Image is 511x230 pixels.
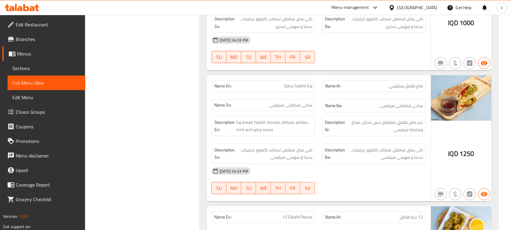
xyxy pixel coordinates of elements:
button: FR [285,51,300,63]
span: ساجی فەلافلی سپایسی [380,102,423,110]
button: Not branch specific item [435,57,447,69]
button: Not has choices [464,188,476,200]
span: 12 حبة فلافل [400,214,423,220]
span: Grocery Checklist [16,196,81,203]
span: 1000 [460,17,474,29]
span: k [501,4,503,11]
button: MO [227,182,242,194]
span: Edit Menu [12,94,81,101]
span: [DATE] 04:33 PM [217,168,251,174]
button: TH [271,51,286,63]
span: نانی ساج، فەلافل، تەماتە، کاهوو، ترشیات، نەعنا و سۆسی سپایسی [347,146,423,161]
a: Coverage Report [2,178,85,192]
button: Not branch specific item [435,188,447,200]
strong: Description So: [214,15,235,30]
span: Choice Groups [16,108,81,116]
button: TU [241,51,256,63]
a: Sections [8,61,85,76]
span: Menu disclaimer [16,152,81,159]
span: Menus [17,50,81,57]
a: Branches [2,32,85,46]
span: Saj bread, falafel, tomato, lettuce, pickles, mint and spicy sauce [236,119,312,134]
button: Purchased item [449,188,461,200]
span: WE [259,53,269,62]
div: Menu-management [332,4,369,11]
strong: Name En: [214,214,232,220]
a: Menu disclaimer [2,148,85,163]
button: WE [256,51,271,63]
a: Promotions [2,134,85,148]
button: FR [285,182,300,194]
span: Upsell [16,167,81,174]
span: نانی ساج، فەلافل، تەماتە، کاهوو، ترشیات، نەعنا و سۆسی تەحین [347,15,423,30]
button: Available [478,57,490,69]
button: SU [212,182,227,194]
strong: Name En: [214,83,232,89]
a: Edit Menu [8,90,85,105]
span: ساجی فەلافلی سپایسی [269,102,312,108]
span: MO [229,53,239,62]
a: Full Menu View [8,76,85,90]
span: IQD [448,148,458,160]
span: SU [214,184,224,193]
button: TU [241,182,256,194]
span: Spicy Falafel Saj [284,83,312,89]
span: TH [273,184,283,193]
span: SA [303,53,313,62]
span: خبز صاج، فلافل، طماطم، خس، مخلل، نعناع وصلصة سبایسي [347,119,423,134]
span: صاج فلافل سبایسي [389,83,423,89]
strong: Description Ar: [325,119,345,134]
span: TU [244,184,254,193]
span: Sections [12,65,81,72]
button: TH [271,182,286,194]
span: FR [288,53,298,62]
img: Makulat_Falfola__%D8%B5%D8%A7%D8%AC_%D9%81%D9%84%D8%A7%D9%81638905264686936873.jpg [431,75,492,121]
a: Menus [2,46,85,61]
button: Purchased item [449,57,461,69]
span: FR [288,184,298,193]
span: Full Menu View [12,79,81,86]
span: نانی ساج، فەلافل، تەماتە، کاهوو، ترشیات، نەعنا و سۆسی سپایسی [236,146,312,161]
span: نانی ساج، فەلافل، تەماتە، کاهوو، ترشیات، نەعنا و سۆسی تەحین [236,15,312,30]
span: Promotions [16,137,81,145]
span: Coupons [16,123,81,130]
span: Branches [16,36,81,43]
a: Coupons [2,119,85,134]
div: [GEOGRAPHIC_DATA] [397,4,437,11]
a: Upsell [2,163,85,178]
strong: Description Ba: [325,146,345,161]
button: SA [300,182,315,194]
span: MO [229,184,239,193]
span: TH [273,53,283,62]
button: SA [300,51,315,63]
strong: Name Ar: [325,214,341,220]
span: Version: [3,212,18,220]
span: TU [244,53,254,62]
a: Edit Restaurant [2,17,85,32]
strong: Description Ba: [325,15,345,30]
button: MO [227,51,242,63]
span: SU [214,53,224,62]
button: Not has choices [464,57,476,69]
span: 1250 [460,148,474,160]
span: SA [303,184,313,193]
a: Grocery Checklist [2,192,85,207]
span: IQD [448,17,458,29]
span: 12 Falafel Pieces [282,214,312,220]
a: Choice Groups [2,105,85,119]
strong: Name So: [214,102,231,108]
span: WE [259,184,269,193]
button: SU [212,51,227,63]
span: 1.0.0 [19,212,28,220]
span: Coverage Report [16,181,81,188]
strong: Description En: [214,119,235,134]
button: WE [256,182,271,194]
strong: Name Ba: [325,102,342,110]
span: Edit Restaurant [16,21,81,28]
strong: Name Ar: [325,83,341,89]
button: Available [478,188,490,200]
span: [DATE] 04:33 PM [217,37,251,43]
strong: Description So: [214,146,235,161]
